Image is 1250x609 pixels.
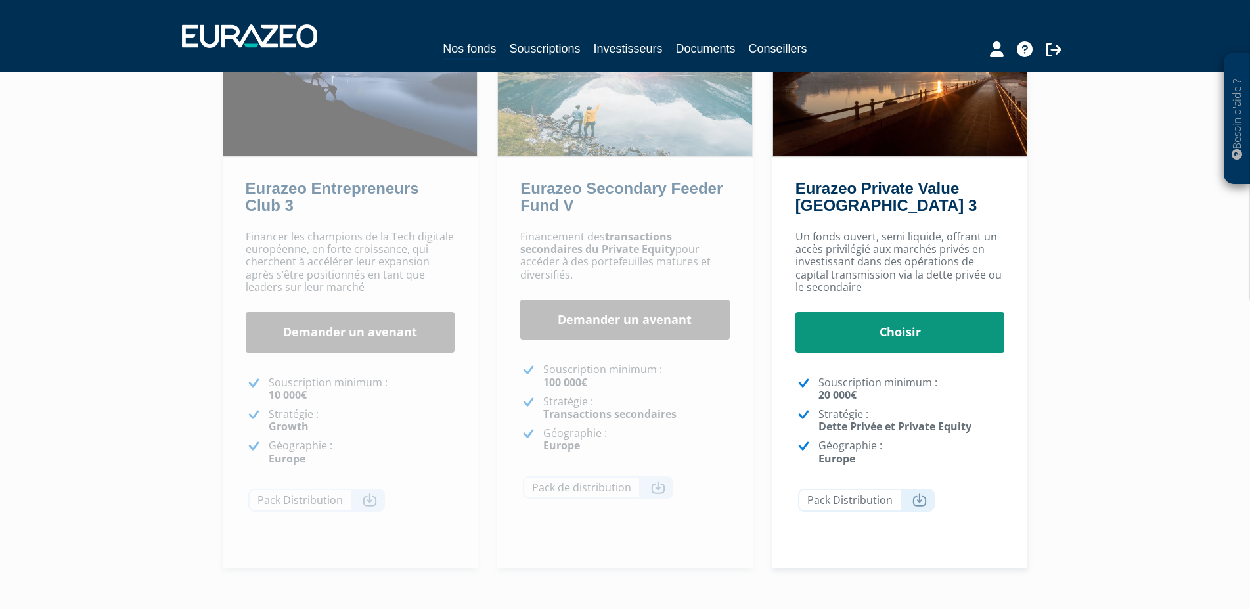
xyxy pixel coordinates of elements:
p: Stratégie : [543,395,730,420]
p: Stratégie : [818,408,1005,433]
p: Géographie : [543,427,730,452]
p: Souscription minimum : [269,376,455,401]
img: Eurazeo Entrepreneurs Club 3 [223,3,478,156]
a: Demander un avenant [246,312,455,353]
p: Souscription minimum : [543,363,730,388]
a: Souscriptions [509,39,580,58]
a: Conseillers [749,39,807,58]
p: Géographie : [269,440,455,464]
strong: Dette Privée et Private Equity [818,419,971,434]
p: Géographie : [818,440,1005,464]
a: Documents [676,39,736,58]
p: Un fonds ouvert, semi liquide, offrant un accès privilégié aux marchés privés en investissant dan... [795,231,1005,294]
img: Eurazeo Secondary Feeder Fund V [498,3,752,156]
strong: Growth [269,419,309,434]
strong: 10 000€ [269,388,307,402]
p: Besoin d'aide ? [1230,60,1245,178]
img: Eurazeo Private Value Europe 3 [773,3,1027,156]
strong: Europe [269,451,305,466]
p: Financer les champions de la Tech digitale européenne, en forte croissance, qui cherchent à accél... [246,231,455,294]
strong: 100 000€ [543,375,587,390]
p: Souscription minimum : [818,376,1005,401]
a: Eurazeo Private Value [GEOGRAPHIC_DATA] 3 [795,179,977,214]
p: Financement des pour accéder à des portefeuilles matures et diversifiés. [520,231,730,281]
p: Stratégie : [269,408,455,433]
a: Demander un avenant [520,300,730,340]
a: Nos fonds [443,39,496,60]
strong: 20 000€ [818,388,857,402]
a: Pack Distribution [248,489,385,512]
strong: Europe [543,438,580,453]
a: Pack de distribution [523,476,673,499]
strong: Europe [818,451,855,466]
a: Eurazeo Secondary Feeder Fund V [520,179,723,214]
img: 1732889491-logotype_eurazeo_blanc_rvb.png [182,24,317,48]
a: Investisseurs [593,39,662,58]
strong: transactions secondaires du Private Equity [520,229,675,256]
a: Pack Distribution [798,489,935,512]
a: Choisir [795,312,1005,353]
strong: Transactions secondaires [543,407,677,421]
a: Eurazeo Entrepreneurs Club 3 [246,179,419,214]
